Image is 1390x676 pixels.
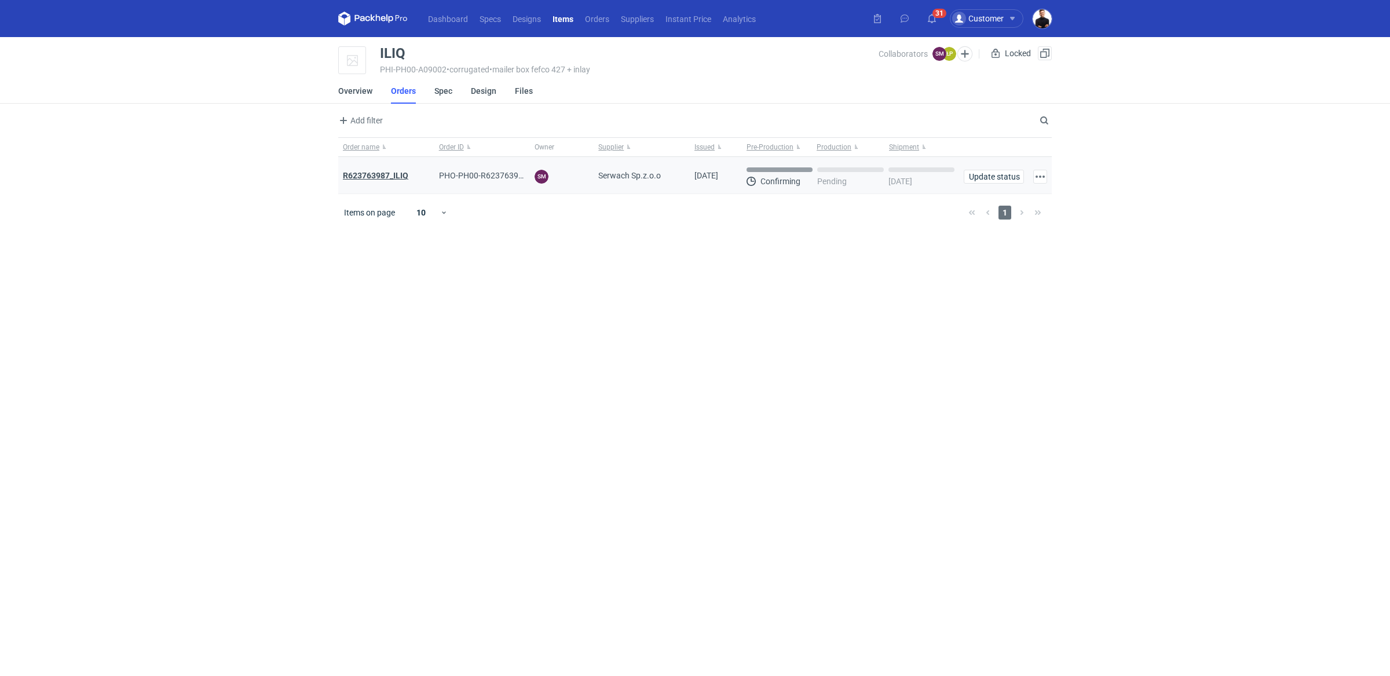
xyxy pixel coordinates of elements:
[1037,114,1074,127] input: Search
[344,207,395,218] span: Items on page
[923,9,941,28] button: 31
[952,12,1004,25] div: Customer
[760,177,800,186] p: Confirming
[547,12,579,25] a: Items
[343,171,408,180] a: R623763987_ILIQ
[950,9,1033,28] button: Customer
[422,12,474,25] a: Dashboard
[742,138,814,156] button: Pre-Production
[1038,46,1052,60] button: Duplicate Item
[594,157,690,194] div: Serwach Sp.z.o.o
[447,65,489,74] span: • corrugated
[690,138,742,156] button: Issued
[717,12,762,25] a: Analytics
[515,78,533,104] a: Files
[887,138,959,156] button: Shipment
[1033,170,1047,184] button: Actions
[338,138,434,156] button: Order name
[817,177,847,186] p: Pending
[888,177,912,186] p: [DATE]
[474,12,507,25] a: Specs
[507,12,547,25] a: Designs
[380,65,879,74] div: PHI-PH00-A09002
[932,47,946,61] figcaption: SM
[439,142,464,152] span: Order ID
[336,114,383,127] button: Add filter
[535,142,554,152] span: Owner
[889,142,919,152] span: Shipment
[660,12,717,25] a: Instant Price
[598,142,624,152] span: Supplier
[338,12,408,25] svg: Packhelp Pro
[1033,9,1052,28] img: Tomasz Kubiak
[434,78,452,104] a: Spec
[964,170,1024,184] button: Update status
[817,142,851,152] span: Production
[380,46,405,60] div: ILIQ
[439,171,546,180] span: PHO-PH00-R623763987_ILIQ
[336,114,383,127] span: Add filter
[747,142,793,152] span: Pre-Production
[489,65,590,74] span: • mailer box fefco 427 + inlay
[594,138,690,156] button: Supplier
[343,142,379,152] span: Order name
[694,171,718,180] span: 11/09/2025
[989,46,1033,60] div: Locked
[391,78,416,104] a: Orders
[579,12,615,25] a: Orders
[957,46,972,61] button: Edit collaborators
[879,49,928,59] span: Collaborators
[814,138,887,156] button: Production
[403,204,440,221] div: 10
[471,78,496,104] a: Design
[434,138,531,156] button: Order ID
[942,47,956,61] figcaption: ŁP
[998,206,1011,220] span: 1
[598,170,661,181] span: Serwach Sp.z.o.o
[338,78,372,104] a: Overview
[969,173,1019,181] span: Update status
[615,12,660,25] a: Suppliers
[694,142,715,152] span: Issued
[535,170,548,184] figcaption: SM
